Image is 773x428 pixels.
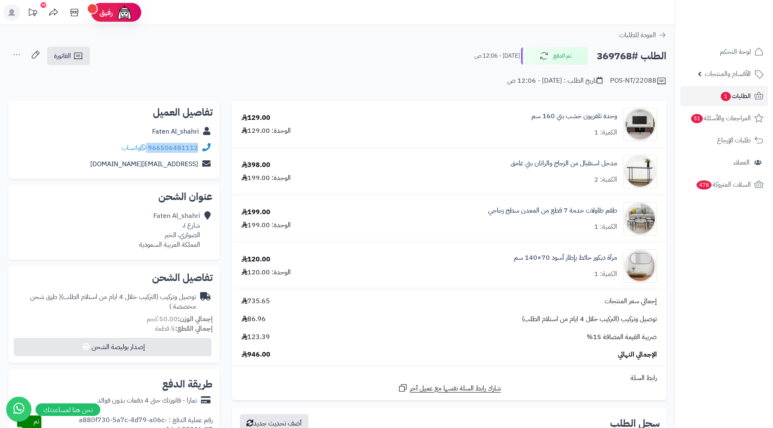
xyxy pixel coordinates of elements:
[624,202,656,236] img: 1754220764-220602020552-90x90.jpg
[680,108,768,128] a: المراجعات والأسئلة51
[14,338,211,356] button: إصدار بوليصة الشحن
[610,76,666,86] div: POS-NT/22088
[90,159,198,169] a: [EMAIL_ADDRESS][DOMAIN_NAME]
[147,314,213,324] small: 50.00 كجم
[47,47,90,65] a: الفاتورة
[242,113,270,123] div: 129.00
[30,292,196,312] span: ( طرق شحن مخصصة )
[242,296,270,306] span: 735.65
[594,269,617,279] div: الكمية: 1
[15,107,213,117] h2: تفاصيل العميل
[733,157,750,168] span: العملاء
[507,76,603,86] div: تاريخ الطلب : [DATE] - 12:06 ص
[594,175,617,185] div: الكمية: 2
[720,46,751,58] span: لوحة التحكم
[680,152,768,172] a: العملاء
[594,128,617,137] div: الكمية: 1
[624,249,656,283] img: 1753786237-1-90x90.jpg
[680,175,768,195] a: السلات المتروكة478
[597,48,666,65] h2: الطلب #369768
[122,143,146,153] a: واتساب
[522,314,657,324] span: توصيل وتركيب (التركيب خلال 4 ايام من استلام الطلب)
[594,222,617,232] div: الكمية: 1
[680,86,768,106] a: الطلبات1
[521,47,588,65] button: تم الدفع
[242,220,291,230] div: الوحدة: 199.00
[410,384,501,393] span: شارك رابط السلة نفسها مع عميل آخر
[721,92,731,101] span: 1
[242,314,266,324] span: 86.96
[624,155,656,188] img: 1751871525-1-90x90.jpg
[242,126,291,136] div: الوحدة: 129.00
[605,296,657,306] span: إجمالي سعر المنتجات
[680,42,768,62] a: لوحة التحكم
[511,159,617,168] a: مدخل استقبال من الزجاج والراتان بني غامق
[618,350,657,360] span: الإجمالي النهائي
[242,350,270,360] span: 946.00
[474,52,520,60] small: [DATE] - 12:06 ص
[41,2,46,8] div: 10
[175,324,213,334] strong: إجمالي القطع:
[531,111,617,121] a: وحدة تلفزيون خشب بني 160 سم
[152,127,199,137] a: Faten Al_shahri
[242,173,291,183] div: الوحدة: 199.00
[54,51,71,61] span: الفاتورة
[15,273,213,283] h2: تفاصيل الشحن
[398,383,501,393] a: شارك رابط السلة نفسها مع عميل آخر
[696,179,751,190] span: السلات المتروكة
[178,314,213,324] strong: إجمالي الوزن:
[242,255,270,264] div: 120.00
[155,324,213,334] small: 5 قطعة
[705,68,751,80] span: الأقسام والمنتجات
[15,292,196,312] div: توصيل وتركيب (التركيب خلال 4 ايام من استلام الطلب)
[15,192,213,202] h2: عنوان الشحن
[697,180,712,190] span: 478
[148,143,198,153] a: 966506481112
[720,90,751,102] span: الطلبات
[514,253,617,263] a: مرآة ديكور حائط بإطار أسود 70×140 سم
[242,268,291,277] div: الوحدة: 120.00
[488,206,617,215] a: طقم طاولات خدمة 7 قطع من المعدن سطح زجاجي
[242,208,270,217] div: 199.00
[619,30,666,40] a: العودة للطلبات
[22,4,43,23] a: تحديثات المنصة
[619,30,656,40] span: العودة للطلبات
[97,396,197,405] div: تمارا - فاتورتك حتى 4 دفعات بدون فوائد
[242,160,270,170] div: 398.00
[680,130,768,150] a: طلبات الإرجاع
[587,332,657,342] span: ضريبة القيمة المضافة 15%
[235,373,663,383] div: رابط السلة
[242,332,270,342] span: 123.39
[116,4,133,21] img: ai-face.png
[162,379,213,389] h2: طريقة الدفع
[99,8,113,18] span: رفيق
[624,108,656,141] img: 1750492780-220601011456-90x90.jpg
[691,114,703,123] span: 51
[690,112,751,124] span: المراجعات والأسئلة
[139,211,200,249] div: Faten Al_shahri شارع ١، الصواري، الخبر المملكة العربية السعودية
[717,134,751,146] span: طلبات الإرجاع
